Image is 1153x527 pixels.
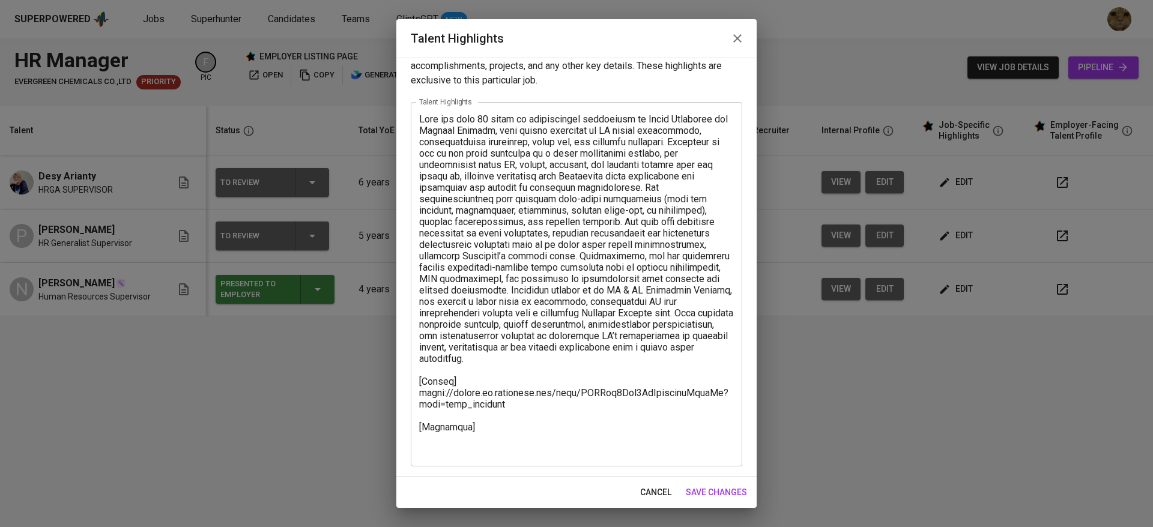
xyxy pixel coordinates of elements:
[411,29,742,48] h2: Talent Highlights
[681,481,752,504] button: save changes
[640,485,671,500] span: cancel
[635,481,676,504] button: cancel
[686,485,747,500] span: save changes
[411,44,742,88] p: Enhance the Talent's profile by adding highlights relevant to this job - accomplishments, project...
[419,113,734,456] textarea: Lore ips dolo 80 sitam co adipiscingel seddoeiusm te Incid Utlaboree dol Magnaal Enimadm, veni qu...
